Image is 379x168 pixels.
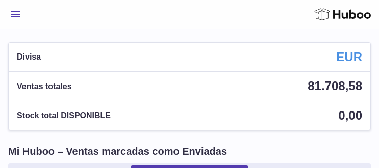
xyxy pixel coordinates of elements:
span: Divisa [17,51,41,63]
span: Ventas totales [17,81,72,92]
strong: EUR [336,49,362,65]
span: 0,00 [338,108,362,122]
a: Stock total DISPONIBLE 0,00 [9,101,370,130]
h1: Mi Huboo – Ventas marcadas como Enviadas [8,145,371,158]
span: Stock total DISPONIBLE [17,110,111,121]
span: 81.708,58 [308,79,362,93]
a: Ventas totales 81.708,58 [9,72,370,100]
